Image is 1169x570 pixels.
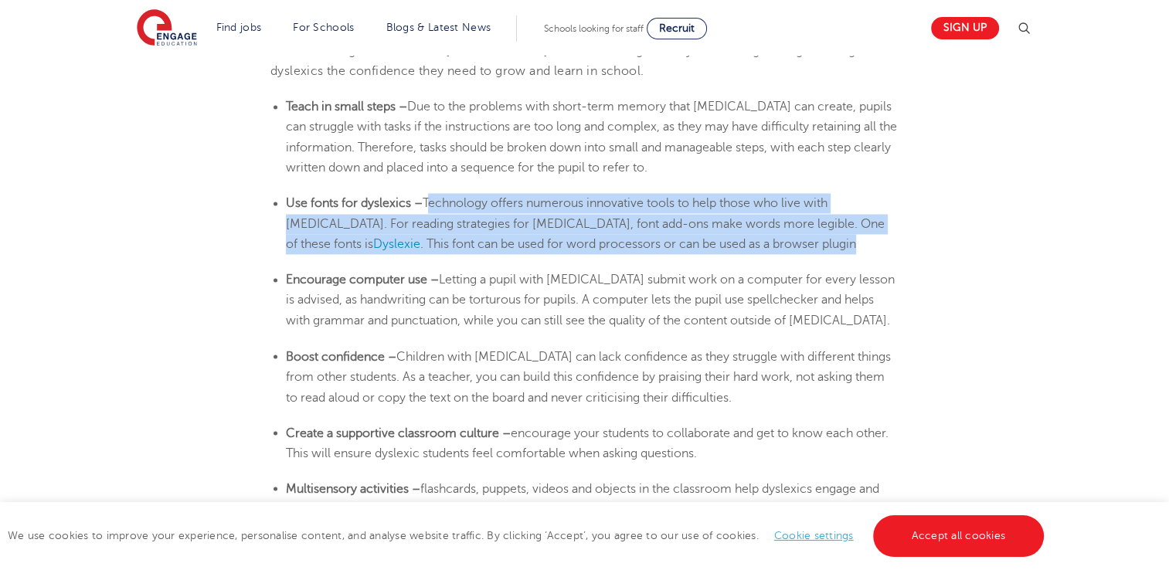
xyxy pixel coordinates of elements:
[137,9,197,48] img: Engage Education
[293,22,354,33] a: For Schools
[430,273,439,287] b: –
[286,100,407,114] b: Teach in small steps –
[931,17,999,39] a: Sign up
[386,22,491,33] a: Blogs & Latest News
[216,22,262,33] a: Find jobs
[420,237,856,251] span: . This font can be used for word processors or can be used as a browser plugin
[286,100,897,175] span: Due to the problems with short-term memory that [MEDICAL_DATA] can create, pupils can struggle wi...
[286,349,396,363] b: Boost confidence –
[8,530,1048,541] span: We use cookies to improve your experience, personalise content, and analyse website traffic. By c...
[286,196,885,251] span: Technology offers numerous innovative tools to help those who live with [MEDICAL_DATA]. For readi...
[774,530,854,541] a: Cookie settings
[873,515,1045,557] a: Accept all cookies
[286,426,889,460] span: encourage your students to collaborate and get to know each other. This will ensure dyslexic stud...
[286,481,879,515] span: flashcards, puppets, videos and objects in the classroom help dyslexics engage and learn rather t...
[286,349,891,404] span: Children with [MEDICAL_DATA] can lack confidence as they struggle with different things from othe...
[286,481,420,495] b: Multisensory activities –
[286,196,423,210] b: Use fonts for dyslexics –
[286,273,427,287] b: Encourage computer use
[286,273,895,327] span: Letting a pupil with [MEDICAL_DATA] submit work on a computer for every lesson is advised, as han...
[544,23,644,34] span: Schools looking for staff
[270,23,873,78] span: Dyslexic students can still thrive in a classroom environment with the right support from teacher...
[373,237,420,251] a: Dyslexie
[647,18,707,39] a: Recruit
[286,426,511,439] b: Create a supportive classroom culture –
[659,22,695,34] span: Recruit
